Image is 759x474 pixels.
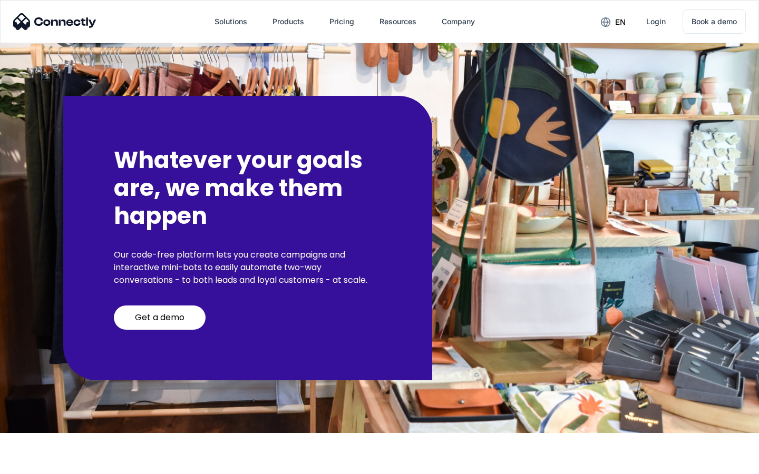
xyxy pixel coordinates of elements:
[638,9,674,34] a: Login
[215,14,247,29] div: Solutions
[13,13,96,30] img: Connectly Logo
[114,146,382,230] h2: Whatever your goals are, we make them happen
[114,249,382,287] p: Our code-free platform lets you create campaigns and interactive mini-bots to easily automate two...
[21,456,63,470] ul: Language list
[329,14,354,29] div: Pricing
[615,15,626,29] div: en
[135,312,184,323] div: Get a demo
[273,14,304,29] div: Products
[114,305,206,330] a: Get a demo
[11,456,63,470] aside: Language selected: English
[442,14,475,29] div: Company
[646,14,666,29] div: Login
[321,9,363,34] a: Pricing
[683,9,746,34] a: Book a demo
[379,14,416,29] div: Resources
